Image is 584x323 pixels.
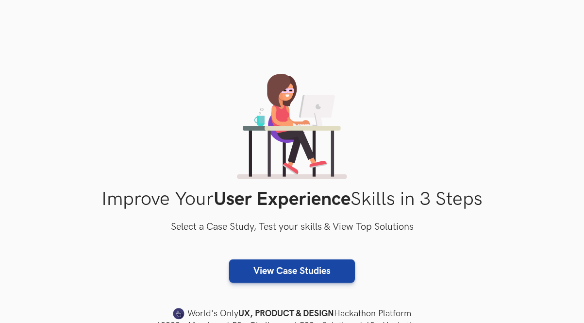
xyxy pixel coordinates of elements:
strong: User Experience [214,188,350,211]
img: lady working on laptop [237,74,347,179]
strong: UX, PRODUCT & DESIGN [238,307,334,321]
h1: Improve Your Skills in 3 Steps [44,188,541,211]
a: View Case Studies [229,259,355,283]
h4: World's Only Hackathon Platform [44,307,541,321]
h3: Select a Case Study, Test your skills & View Top Solutions [44,220,541,235]
img: uxhack-favicon-image.png [173,307,184,320]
